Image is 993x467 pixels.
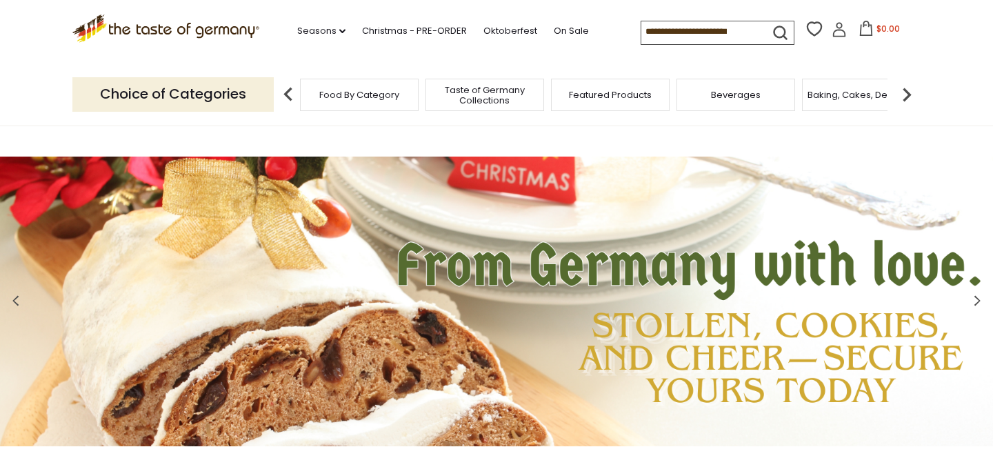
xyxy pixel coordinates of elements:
[876,23,900,34] span: $0.00
[72,77,274,111] p: Choice of Categories
[483,23,537,39] a: Oktoberfest
[850,21,908,41] button: $0.00
[362,23,467,39] a: Christmas - PRE-ORDER
[430,85,540,106] a: Taste of Germany Collections
[554,23,589,39] a: On Sale
[297,23,345,39] a: Seasons
[893,81,921,108] img: next arrow
[274,81,302,108] img: previous arrow
[711,90,761,100] a: Beverages
[808,90,914,100] a: Baking, Cakes, Desserts
[319,90,399,100] a: Food By Category
[569,90,652,100] a: Featured Products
